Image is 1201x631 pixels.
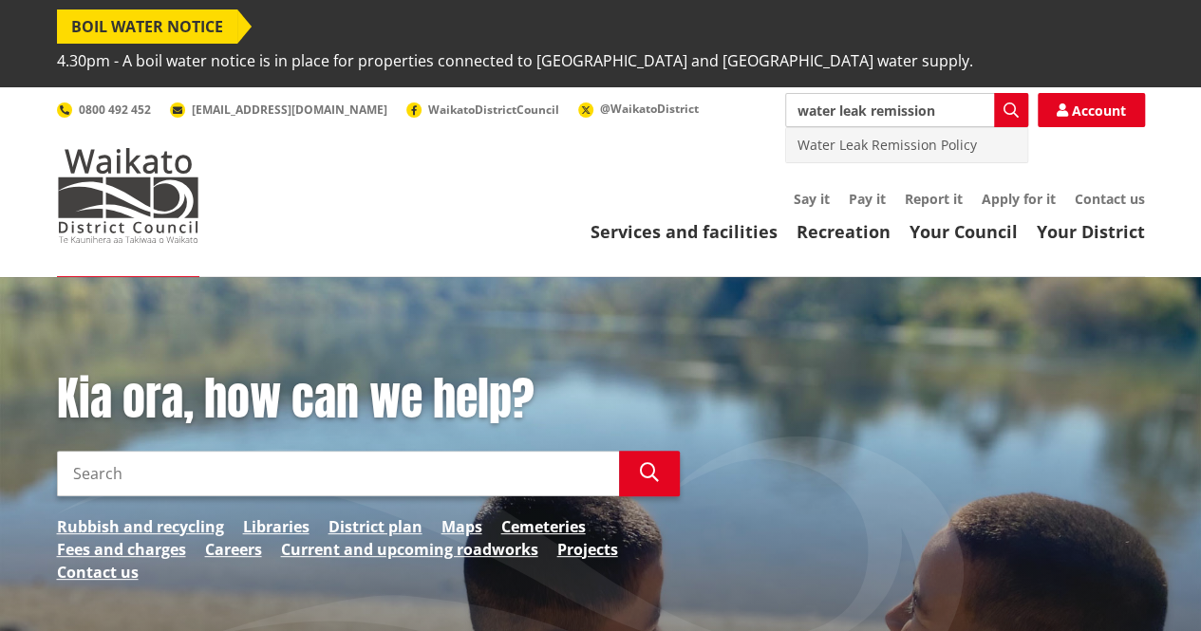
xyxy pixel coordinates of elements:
[57,561,139,584] a: Contact us
[57,515,224,538] a: Rubbish and recycling
[501,515,586,538] a: Cemeteries
[910,220,1018,243] a: Your Council
[591,220,778,243] a: Services and facilities
[79,102,151,118] span: 0800 492 452
[428,102,559,118] span: WaikatoDistrictCouncil
[205,538,262,561] a: Careers
[441,515,482,538] a: Maps
[328,515,422,538] a: District plan
[1114,551,1182,620] iframe: Messenger Launcher
[170,102,387,118] a: [EMAIL_ADDRESS][DOMAIN_NAME]
[57,44,973,78] span: 4.30pm - A boil water notice is in place for properties connected to [GEOGRAPHIC_DATA] and [GEOGR...
[785,93,1028,127] input: Search input
[57,9,237,44] span: BOIL WATER NOTICE
[849,190,886,208] a: Pay it
[557,538,618,561] a: Projects
[243,515,310,538] a: Libraries
[1037,220,1145,243] a: Your District
[905,190,963,208] a: Report it
[1038,93,1145,127] a: Account
[578,101,699,117] a: @WaikatoDistrict
[786,128,1027,162] div: Water Leak Remission Policy
[797,220,891,243] a: Recreation
[57,102,151,118] a: 0800 492 452
[281,538,538,561] a: Current and upcoming roadworks
[57,372,680,427] h1: Kia ora, how can we help?
[57,538,186,561] a: Fees and charges
[57,148,199,243] img: Waikato District Council - Te Kaunihera aa Takiwaa o Waikato
[1075,190,1145,208] a: Contact us
[192,102,387,118] span: [EMAIL_ADDRESS][DOMAIN_NAME]
[57,451,619,496] input: Search input
[982,190,1056,208] a: Apply for it
[406,102,559,118] a: WaikatoDistrictCouncil
[794,190,830,208] a: Say it
[600,101,699,117] span: @WaikatoDistrict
